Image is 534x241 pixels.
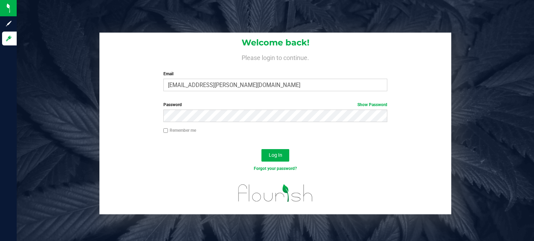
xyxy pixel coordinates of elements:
[163,71,388,77] label: Email
[163,127,196,134] label: Remember me
[99,53,451,61] h4: Please login to continue.
[269,152,282,158] span: Log In
[261,149,289,162] button: Log In
[163,128,168,133] input: Remember me
[254,166,297,171] a: Forgot your password?
[357,102,387,107] a: Show Password
[232,179,319,207] img: flourish_logo.svg
[99,38,451,47] h1: Welcome back!
[5,20,12,27] inline-svg: Sign up
[5,35,12,42] inline-svg: Log in
[163,102,182,107] span: Password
